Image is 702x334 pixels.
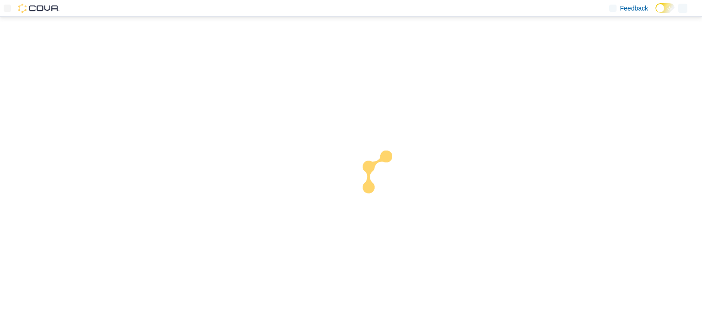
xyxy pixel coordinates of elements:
input: Dark Mode [655,3,675,13]
img: Cova [18,4,59,13]
img: cova-loader [351,144,420,212]
span: Feedback [620,4,648,13]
